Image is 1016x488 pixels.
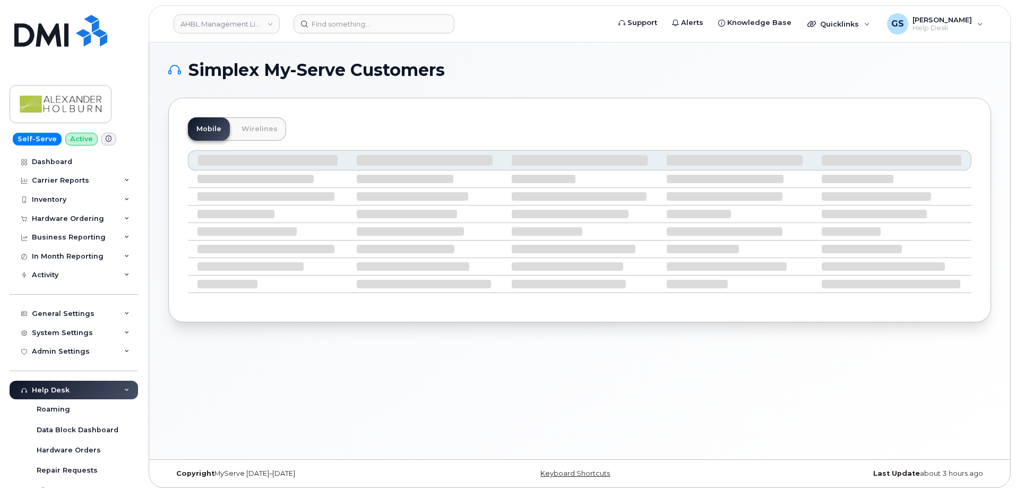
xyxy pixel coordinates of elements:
strong: Copyright [176,469,214,477]
div: MyServe [DATE]–[DATE] [168,469,443,478]
a: Keyboard Shortcuts [540,469,610,477]
strong: Last Update [873,469,920,477]
a: Wirelines [233,117,286,141]
span: Simplex My-Serve Customers [188,62,445,78]
a: Mobile [188,117,230,141]
div: about 3 hours ago [717,469,991,478]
